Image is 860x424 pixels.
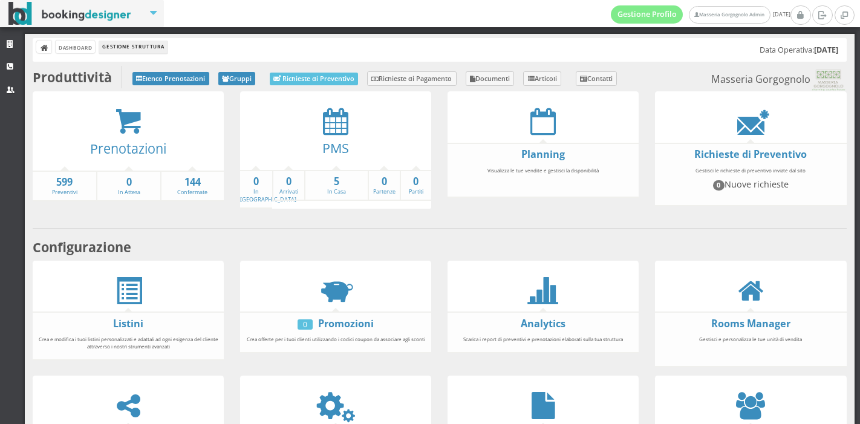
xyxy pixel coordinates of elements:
[322,139,349,157] a: PMS
[8,2,131,25] img: BookingDesigner.com
[401,175,432,196] a: 0Partiti
[97,175,160,189] strong: 0
[369,175,400,196] a: 0Partenze
[694,148,807,161] a: Richieste di Preventivo
[218,72,256,85] a: Gruppi
[33,238,131,256] b: Configurazione
[466,71,515,86] a: Documenti
[33,175,96,197] a: 599Preventivi
[240,175,272,189] strong: 0
[99,41,167,54] li: Gestione Struttura
[367,71,457,86] a: Richieste di Pagamento
[270,73,358,85] a: Richieste di Preventivo
[240,330,431,348] div: Crea offerte per i tuoi clienti utilizzando i codici coupon da associare agli sconti
[448,330,639,348] div: Scarica i report di preventivi e prenotazioni elaborati sulla tua struttura
[305,175,368,196] a: 5In Casa
[97,175,160,197] a: 0In Attesa
[33,175,96,189] strong: 599
[161,175,224,197] a: 144Confermate
[161,175,224,189] strong: 144
[655,161,846,201] div: Gestisci le richieste di preventivo inviate dal sito
[713,180,725,190] span: 0
[448,161,639,194] div: Visualizza le tue vendite e gestisci la disponibilità
[273,175,304,196] a: 0Arrivati
[273,175,304,189] strong: 0
[305,175,368,189] strong: 5
[760,45,838,54] h5: Data Operativa:
[240,175,296,203] a: 0In [GEOGRAPHIC_DATA]
[689,6,770,24] a: Masseria Gorgognolo Admin
[56,41,95,53] a: Dashboard
[711,70,846,91] small: Masseria Gorgognolo
[576,71,617,86] a: Contatti
[611,5,790,24] span: [DATE]
[318,317,374,330] a: Promozioni
[814,45,838,55] b: [DATE]
[90,140,166,157] a: Prenotazioni
[33,330,224,355] div: Crea e modifica i tuoi listini personalizzati e adattali ad ogni esigenza del cliente attraverso ...
[655,330,846,362] div: Gestisci e personalizza le tue unità di vendita
[660,179,841,190] h4: Nuove richieste
[401,175,432,189] strong: 0
[298,319,313,330] div: 0
[33,68,112,86] b: Produttività
[810,70,846,91] img: 0603869b585f11eeb13b0a069e529790.png
[521,148,565,161] a: Planning
[523,71,561,86] a: Articoli
[521,317,565,330] a: Analytics
[611,5,683,24] a: Gestione Profilo
[132,72,209,85] a: Elenco Prenotazioni
[113,317,143,330] a: Listini
[369,175,400,189] strong: 0
[711,317,790,330] a: Rooms Manager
